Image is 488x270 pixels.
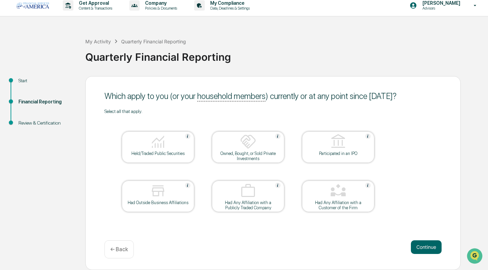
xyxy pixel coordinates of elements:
[14,99,43,106] span: Data Lookup
[217,151,279,161] div: Owned, Bought, or Sold Private Investments
[4,96,46,109] a: 🔎Data Lookup
[7,52,19,65] img: 1746055101610-c473b297-6a78-478c-a979-82029cc54cd1
[417,6,464,11] p: Advisors
[330,133,346,150] img: Participated in an IPO
[7,100,12,105] div: 🔎
[411,240,442,254] button: Continue
[217,200,279,210] div: Had Any Affiliation with a Publicly Traded Company
[365,183,371,188] img: Help
[116,54,124,62] button: Start new chat
[365,133,371,139] img: Help
[330,183,346,199] img: Had Any Affiliation with a Customer of the Firm
[7,87,12,92] div: 🖐️
[275,183,281,188] img: Help
[150,133,166,150] img: Held/Traded Public Securities
[4,83,47,96] a: 🖐️Preclearance
[104,91,442,101] div: Which apply to you (or your ) currently or at any point since [DATE] ?
[23,59,86,65] div: We're available if you need us!
[18,98,74,105] div: Financial Reporting
[417,0,464,6] p: [PERSON_NAME]
[205,0,253,6] p: My Compliance
[23,52,112,59] div: Start new chat
[150,183,166,199] img: Had Outside Business Affiliations
[140,0,181,6] p: Company
[47,83,87,96] a: 🗄️Attestations
[185,183,190,188] img: Help
[16,2,49,9] img: logo
[7,14,124,25] p: How can we help?
[110,246,128,253] p: ← Back
[18,77,74,84] div: Start
[49,87,55,92] div: 🗄️
[56,86,85,93] span: Attestations
[240,183,256,199] img: Had Any Affiliation with a Publicly Traded Company
[205,6,253,11] p: Data, Deadlines & Settings
[127,200,189,205] div: Had Outside Business Affiliations
[18,119,74,127] div: Review & Certification
[85,45,485,63] div: Quarterly Financial Reporting
[121,39,186,44] div: Quarterly Financial Reporting
[240,133,256,150] img: Owned, Bought, or Sold Private Investments
[68,116,83,121] span: Pylon
[104,109,442,114] div: Select all that apply.
[73,6,116,11] p: Content & Transactions
[275,133,281,139] img: Help
[140,6,181,11] p: Policies & Documents
[85,39,111,44] div: My Activity
[307,200,369,210] div: Had Any Affiliation with a Customer of the Firm
[185,133,190,139] img: Help
[14,86,44,93] span: Preclearance
[466,247,485,266] iframe: Open customer support
[48,115,83,121] a: Powered byPylon
[73,0,116,6] p: Get Approval
[197,91,265,101] u: household members
[127,151,189,156] div: Held/Traded Public Securities
[307,151,369,156] div: Participated in an IPO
